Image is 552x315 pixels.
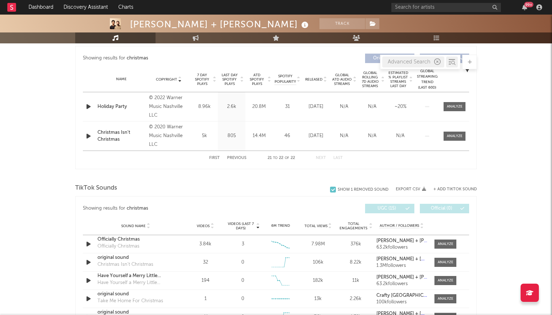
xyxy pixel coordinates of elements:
[275,132,300,140] div: 46
[420,54,469,63] button: Features(0)
[304,132,328,140] div: [DATE]
[388,71,408,88] span: Estimated % Playlist Streams Last Day
[192,73,212,86] span: 7 Day Spotify Plays
[301,277,335,284] div: 182k
[275,74,296,85] span: Spotify Popularity
[396,187,426,191] button: Export CSV
[376,293,440,298] strong: Crafty [GEOGRAPHIC_DATA]
[425,206,458,211] span: Official ( 0 )
[149,123,189,149] div: © 2020 Warner Music Nashville LLC
[97,77,145,82] div: Name
[97,297,163,305] div: Take Me Home For Christmas
[242,241,244,248] div: 3
[264,223,298,229] div: 6M Trend
[83,54,276,63] div: Showing results for
[360,132,384,140] div: N/A
[301,241,335,248] div: 7.98M
[339,222,368,230] span: Total Engagements
[121,224,146,228] span: Sound Name
[247,73,267,86] span: ATD Spotify Plays
[261,154,301,163] div: 21 22 22
[247,103,271,110] div: 20.8M
[416,69,438,90] div: Global Streaming Trend (Last 60D)
[333,156,343,160] button: Last
[339,277,373,284] div: 11k
[360,103,384,110] div: N/A
[97,103,145,110] a: Holiday Party
[220,132,244,140] div: 805
[365,54,414,63] button: Originals(22)
[382,57,444,67] div: Advanced Search
[247,132,271,140] div: 14.4M
[83,204,276,213] div: Showing results for
[380,223,419,228] span: Author / Followers
[376,300,427,305] div: 100k followers
[220,103,244,110] div: 2.6k
[192,103,216,110] div: 8.96k
[391,3,501,12] input: Search for artists
[226,222,256,230] span: Videos (last 7 days)
[188,259,222,266] div: 32
[388,103,413,110] div: ~ 20 %
[97,243,139,250] div: Officially Christmas
[97,129,145,143] a: Christmas Isn't Christmas
[220,73,239,86] span: Last Day Spotify Plays
[376,263,427,268] div: 1.3M followers
[227,156,246,160] button: Previous
[365,204,414,213] button: UGC(15)
[305,77,322,82] span: Released
[376,245,427,250] div: 63.2k followers
[316,156,326,160] button: Next
[376,293,427,298] a: Crafty [GEOGRAPHIC_DATA]
[376,238,457,243] strong: [PERSON_NAME] + [PERSON_NAME]
[433,187,477,191] button: + Add TikTok Sound
[376,257,457,261] strong: [PERSON_NAME] + [PERSON_NAME]
[420,204,469,213] button: Official(0)
[376,238,427,244] a: [PERSON_NAME] + [PERSON_NAME]
[97,254,174,261] a: original sound
[522,4,527,10] button: 99+
[524,2,533,7] div: 99 +
[241,295,244,303] div: 0
[301,259,335,266] div: 106k
[97,291,174,298] a: original sound
[188,241,222,248] div: 3.84k
[75,184,117,192] span: TikTok Sounds
[97,261,153,268] div: Christmas Isn't Christmas
[332,103,356,110] div: N/A
[332,132,356,140] div: N/A
[188,295,222,303] div: 1
[273,156,277,160] span: to
[426,187,477,191] button: + Add TikTok Sound
[97,279,174,287] div: Have Yourself a Merry Little Christmas
[360,71,380,88] span: Global Rolling 7D Audio Streams
[319,18,365,29] button: Track
[209,156,220,160] button: First
[97,236,174,243] a: Officially Christmas
[370,206,403,211] span: UGC ( 15 )
[376,281,427,287] div: 63.2k followers
[332,73,352,86] span: Global ATD Audio Streams
[376,275,427,280] a: [PERSON_NAME] + [PERSON_NAME]
[197,224,210,228] span: Videos
[192,132,216,140] div: 5k
[338,187,388,192] div: Show 1 Removed Sound
[304,224,327,228] span: Total Views
[285,156,289,160] span: of
[388,132,413,140] div: N/A
[339,295,373,303] div: 2.26k
[127,204,148,213] div: christmas
[241,277,244,284] div: 0
[301,295,335,303] div: 13k
[97,272,174,280] a: Have Yourself a Merry Little Christmas
[130,18,310,30] div: [PERSON_NAME] + [PERSON_NAME]
[127,54,148,63] div: christmas
[241,259,244,266] div: 0
[149,94,189,120] div: © 2022 Warner Music Nashville LLC
[376,275,457,280] strong: [PERSON_NAME] + [PERSON_NAME]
